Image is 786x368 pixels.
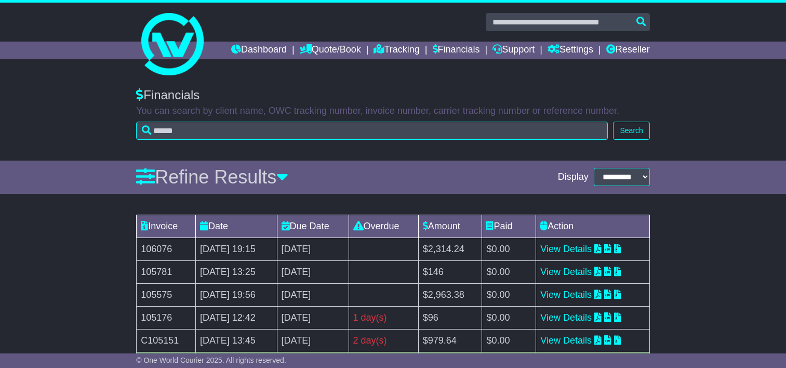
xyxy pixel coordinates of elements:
[540,290,592,300] a: View Details
[136,88,650,103] div: Financials
[482,283,536,306] td: $0.00
[137,238,196,260] td: 106076
[536,215,650,238] td: Action
[418,260,482,283] td: $146
[196,215,277,238] td: Date
[482,215,536,238] td: Paid
[540,267,592,277] a: View Details
[433,42,480,59] a: Financials
[137,260,196,283] td: 105781
[136,106,650,117] p: You can search by client name, OWC tracking number, invoice number, carrier tracking number or re...
[482,238,536,260] td: $0.00
[548,42,593,59] a: Settings
[196,238,277,260] td: [DATE] 19:15
[277,260,349,283] td: [DATE]
[349,215,418,238] td: Overdue
[492,42,535,59] a: Support
[136,356,286,364] span: © One World Courier 2025. All rights reserved.
[418,306,482,329] td: $96
[136,166,288,188] a: Refine Results
[482,306,536,329] td: $0.00
[613,122,649,140] button: Search
[137,283,196,306] td: 105575
[196,260,277,283] td: [DATE] 13:25
[418,215,482,238] td: Amount
[137,329,196,352] td: C105151
[277,283,349,306] td: [DATE]
[353,334,414,348] div: 2 day(s)
[300,42,361,59] a: Quote/Book
[277,329,349,352] td: [DATE]
[277,306,349,329] td: [DATE]
[196,306,277,329] td: [DATE] 12:42
[482,329,536,352] td: $0.00
[231,42,287,59] a: Dashboard
[418,329,482,352] td: $979.64
[482,260,536,283] td: $0.00
[606,42,650,59] a: Reseller
[540,312,592,323] a: View Details
[137,306,196,329] td: 105176
[374,42,419,59] a: Tracking
[418,283,482,306] td: $2,963.38
[137,215,196,238] td: Invoice
[277,238,349,260] td: [DATE]
[558,172,589,183] span: Display
[540,244,592,254] a: View Details
[418,238,482,260] td: $2,314.24
[540,335,592,346] a: View Details
[277,215,349,238] td: Due Date
[196,329,277,352] td: [DATE] 13:45
[353,311,414,325] div: 1 day(s)
[196,283,277,306] td: [DATE] 19:56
